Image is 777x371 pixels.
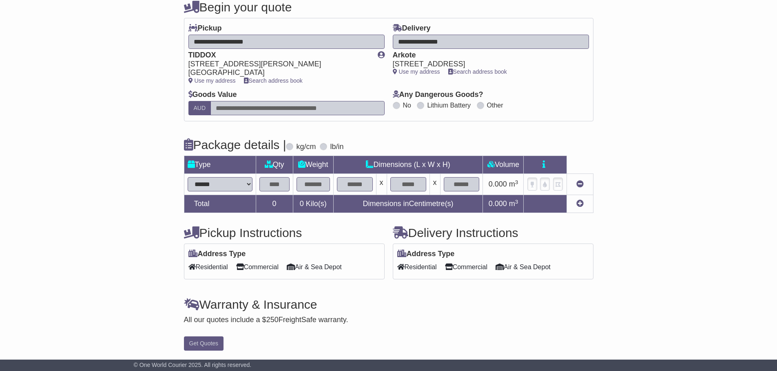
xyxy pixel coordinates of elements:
td: Dimensions (L x W x H) [333,156,483,174]
label: Delivery [393,24,431,33]
td: Dimensions in Centimetre(s) [333,195,483,213]
label: Pickup [188,24,222,33]
td: Kilo(s) [293,195,333,213]
a: Add new item [576,200,584,208]
span: 0.000 [489,200,507,208]
span: © One World Courier 2025. All rights reserved. [134,362,252,368]
a: Search address book [244,77,303,84]
td: x [429,174,440,195]
div: TIDDOX [188,51,370,60]
div: [STREET_ADDRESS] [393,60,581,69]
button: Get Quotes [184,336,224,351]
a: Search address book [448,68,507,75]
h4: Begin your quote [184,0,593,14]
td: 0 [256,195,293,213]
label: Other [487,101,503,109]
span: Commercial [236,261,279,273]
label: Goods Value [188,90,237,99]
td: x [376,174,387,195]
label: kg/cm [296,143,316,151]
span: Air & Sea Depot [496,261,551,273]
span: Residential [397,261,437,273]
label: Address Type [188,250,246,259]
td: Type [184,156,256,174]
span: Residential [188,261,228,273]
label: AUD [188,101,211,115]
span: 0.000 [489,180,507,188]
td: Volume [483,156,524,174]
div: [GEOGRAPHIC_DATA] [188,68,370,77]
span: m [509,180,518,188]
span: Commercial [445,261,487,273]
label: Lithium Battery [427,101,471,109]
td: Weight [293,156,333,174]
label: Any Dangerous Goods? [393,90,483,99]
sup: 3 [515,179,518,185]
span: 250 [266,316,279,324]
h4: Warranty & Insurance [184,298,593,311]
span: m [509,200,518,208]
div: Arkote [393,51,581,60]
h4: Pickup Instructions [184,226,385,239]
h4: Package details | [184,138,286,151]
div: [STREET_ADDRESS][PERSON_NAME] [188,60,370,69]
h4: Delivery Instructions [393,226,593,239]
td: Total [184,195,256,213]
span: 0 [300,200,304,208]
a: Use my address [393,68,440,75]
span: Air & Sea Depot [287,261,342,273]
label: lb/in [330,143,343,151]
sup: 3 [515,199,518,205]
label: Address Type [397,250,455,259]
a: Remove this item [576,180,584,188]
label: No [403,101,411,109]
a: Use my address [188,77,236,84]
div: All our quotes include a $ FreightSafe warranty. [184,316,593,325]
td: Qty [256,156,293,174]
